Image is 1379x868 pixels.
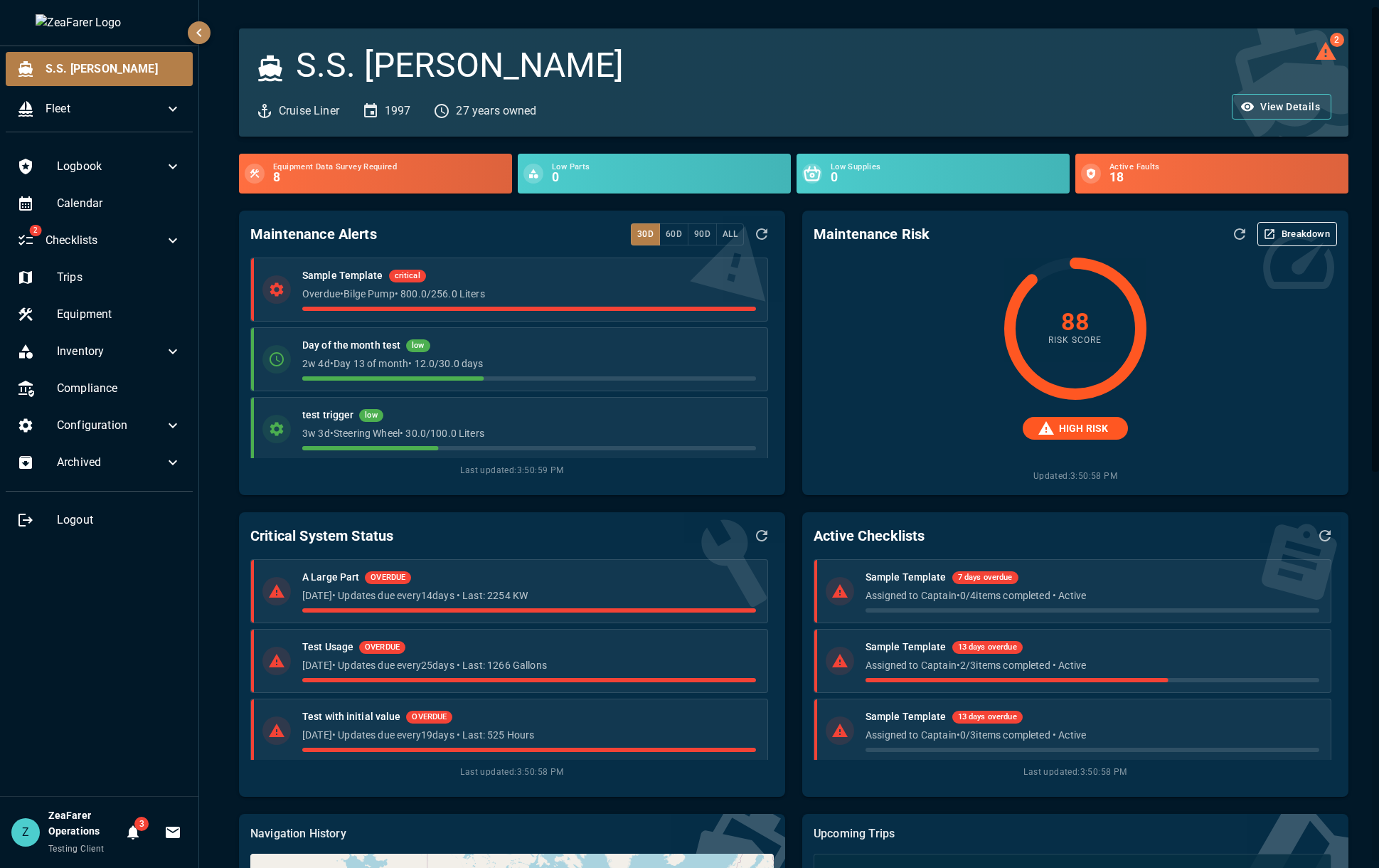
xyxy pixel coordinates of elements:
[57,195,181,212] span: Calendar
[866,728,1319,742] p: Assigned to Captain • 0 / 3 items completed • Active
[250,825,774,842] p: Navigation History
[866,709,947,725] h6: Sample Template
[359,410,383,422] span: low
[302,728,756,742] p: [DATE] • Updates due every 19 days • Last: 525 Hours
[952,572,1018,584] span: 7 days overdue
[119,818,147,847] button: Notifications
[57,306,181,323] span: Equipment
[48,808,119,840] h6: ZeaFarer Operations
[406,711,452,724] span: OVERDUE
[688,223,717,245] button: 90d
[57,380,181,397] span: Compliance
[1330,33,1344,47] span: 2
[1033,458,1117,484] span: Updated: 3:50:58 PM
[814,524,925,547] h6: Active Checklists
[46,60,181,78] span: S.S. [PERSON_NAME]
[6,149,193,184] div: Logbook
[6,503,193,537] div: Logout
[1048,334,1102,348] span: Risk Score
[302,570,359,586] h6: A Large Part
[1109,171,1343,184] h6: 18
[866,658,1319,672] p: Assigned to Captain • 2 / 3 items completed • Active
[302,408,353,423] h6: test trigger
[296,46,624,85] h3: S.S. [PERSON_NAME]
[6,260,193,295] div: Trips
[57,269,181,286] span: Trips
[273,163,506,171] span: Equipment Data Survey Required
[46,100,164,117] span: Fleet
[866,640,947,655] h6: Sample Template
[302,640,353,655] h6: Test Usage
[389,270,426,282] span: critical
[159,818,187,847] button: Invitations
[302,356,756,371] p: 2w 4d • Day 13 of month • 12.0 / 30.0 days
[6,408,193,443] div: Configuration
[302,658,756,672] p: [DATE] • Updates due every 25 days • Last: 1266 Gallons
[552,171,785,184] h6: 0
[29,225,41,236] span: 2
[250,524,393,547] h6: Critical System Status
[302,268,383,284] h6: Sample Template
[631,223,660,245] button: 30d
[952,711,1023,724] span: 13 days overdue
[57,158,164,175] span: Logbook
[359,642,405,654] span: OVERDUE
[1228,222,1252,246] button: Refresh Assessment
[6,186,193,221] div: Calendar
[1232,94,1331,120] button: View Details
[1109,163,1343,171] span: Active Faults
[250,223,377,245] h6: Maintenance Alerts
[659,223,688,245] button: 60d
[866,570,947,586] h6: Sample Template
[48,844,105,854] span: Testing Client
[750,222,774,246] button: Refresh Data
[302,338,400,354] h6: Day of the month test
[750,524,774,548] button: Refresh Data
[456,102,536,120] p: 27 years owned
[6,297,193,332] div: Equipment
[46,232,164,249] span: Checklists
[1313,524,1337,548] button: Refresh Data
[406,340,430,352] span: low
[250,766,774,780] span: Last updated: 3:50:58 PM
[552,163,785,171] span: Low Parts
[11,818,40,847] div: Z
[385,102,411,120] p: 1997
[365,572,411,584] span: OVERDUE
[6,223,193,258] div: 2Checklists
[36,14,164,31] img: ZeaFarer Logo
[6,371,193,406] div: Compliance
[250,464,774,478] span: Last updated: 3:50:59 PM
[716,223,744,245] button: All
[6,445,193,480] div: Archived
[6,52,193,86] div: S.S. [PERSON_NAME]
[302,709,400,725] h6: Test with initial value
[814,825,1337,842] p: Upcoming Trips
[57,417,164,434] span: Configuration
[6,334,193,369] div: Inventory
[1061,309,1090,334] h4: 88
[814,766,1337,780] span: Last updated: 3:50:58 PM
[866,588,1319,603] p: Assigned to Captain • 0 / 4 items completed • Active
[57,512,181,529] span: Logout
[279,102,339,120] p: Cruise Liner
[57,454,164,471] span: Archived
[814,223,930,245] h6: Maintenance Risk
[6,92,193,126] div: Fleet
[302,287,756,301] p: Overdue • Bilge Pump • 800.0 / 256.0 Liters
[302,426,756,440] p: 3w 3d • Steering Wheel • 30.0 / 100.0 Liters
[1257,222,1337,246] button: Breakdown
[273,171,506,184] h6: 8
[952,642,1023,654] span: 13 days overdue
[134,817,149,831] span: 3
[1314,40,1337,63] button: 2 log alerts
[831,163,1064,171] span: Low Supplies
[1050,421,1117,436] span: HIGH RISK
[57,343,164,360] span: Inventory
[302,588,756,603] p: [DATE] • Updates due every 14 days • Last: 2254 KW
[831,171,1064,184] h6: 0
